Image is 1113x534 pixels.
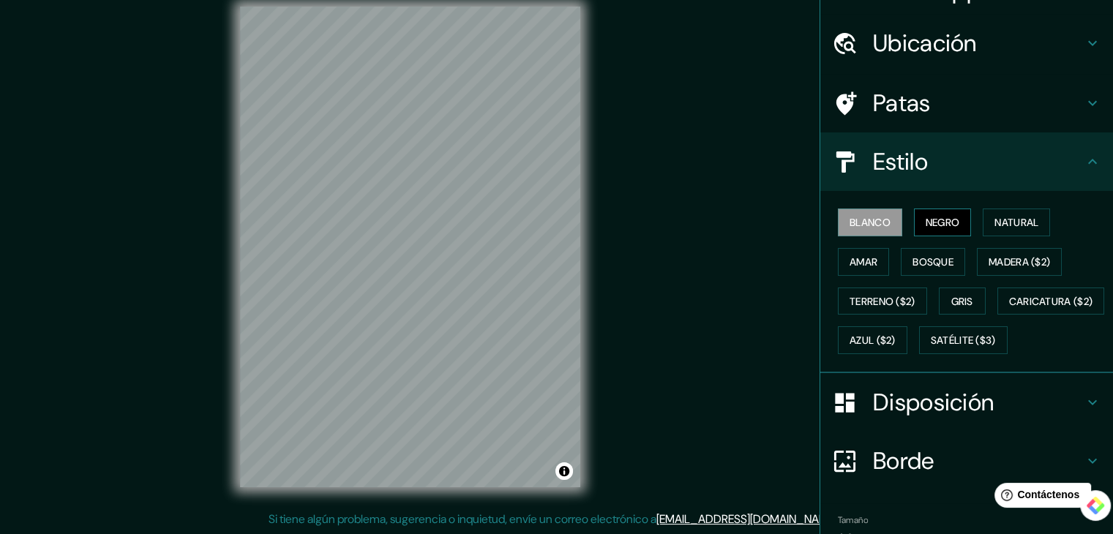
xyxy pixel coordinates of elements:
[983,477,1097,518] iframe: Lanzador de widgets de ayuda
[656,511,837,527] a: [EMAIL_ADDRESS][DOMAIN_NAME]
[850,216,891,229] font: Blanco
[989,255,1050,268] font: Madera ($2)
[873,28,977,59] font: Ubicación
[977,248,1062,276] button: Madera ($2)
[873,146,928,177] font: Estilo
[838,326,907,354] button: Azul ($2)
[914,208,972,236] button: Negro
[983,208,1050,236] button: Natural
[939,287,986,315] button: Gris
[931,334,996,347] font: Satélite ($3)
[919,326,1008,354] button: Satélite ($3)
[926,216,960,229] font: Negro
[240,7,580,487] canvas: Mapa
[269,511,656,527] font: Si tiene algún problema, sugerencia o inquietud, envíe un correo electrónico a
[873,387,994,418] font: Disposición
[820,14,1113,72] div: Ubicación
[850,255,877,268] font: Amar
[820,132,1113,191] div: Estilo
[901,248,965,276] button: Bosque
[838,287,927,315] button: Terreno ($2)
[873,445,934,476] font: Borde
[838,514,868,526] font: Tamaño
[873,88,931,119] font: Patas
[994,216,1038,229] font: Natural
[820,432,1113,490] div: Borde
[951,295,973,308] font: Gris
[838,248,889,276] button: Amar
[912,255,953,268] font: Bosque
[850,295,915,308] font: Terreno ($2)
[820,373,1113,432] div: Disposición
[850,334,896,347] font: Azul ($2)
[555,462,573,480] button: Activar o desactivar atribución
[820,74,1113,132] div: Patas
[838,208,902,236] button: Blanco
[1009,295,1093,308] font: Caricatura ($2)
[997,287,1105,315] button: Caricatura ($2)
